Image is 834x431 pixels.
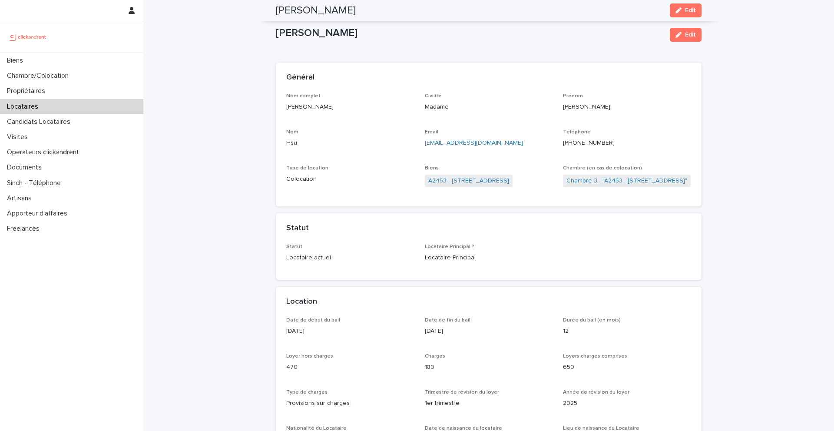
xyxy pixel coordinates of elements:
p: 470 [286,363,414,372]
p: Madame [425,103,553,112]
ringoverc2c-number-84e06f14122c: [PHONE_NUMBER] [563,140,615,146]
p: Documents [3,163,49,172]
p: 650 [563,363,691,372]
span: Statut [286,244,302,249]
p: Visites [3,133,35,141]
span: Nom [286,129,298,135]
p: Sinch - Téléphone [3,179,68,187]
p: [DATE] [286,327,414,336]
p: Colocation [286,175,414,184]
span: Email [425,129,438,135]
span: Type de location [286,166,328,171]
p: Biens [3,56,30,65]
p: Chambre/Colocation [3,72,76,80]
a: A2453 - [STREET_ADDRESS] [428,176,509,186]
span: Date de début du bail [286,318,340,323]
span: Année de révision du loyer [563,390,629,395]
p: [PERSON_NAME] [563,103,691,112]
img: UCB0brd3T0yccxBKYDjQ [7,28,49,46]
p: Hsu [286,139,414,148]
span: Type de charges [286,390,328,395]
p: Freelances [3,225,46,233]
span: Prénom [563,93,583,99]
p: Provisions sur charges [286,399,414,408]
span: Biens [425,166,439,171]
p: [PERSON_NAME] [286,103,414,112]
a: Chambre 3 - "A2453 - [STREET_ADDRESS]" [566,176,687,186]
span: Lieu de naissance du Locataire [563,426,639,431]
a: [EMAIL_ADDRESS][DOMAIN_NAME] [425,140,523,146]
span: Loyers charges comprises [563,354,627,359]
span: Nom complet [286,93,321,99]
p: Locataires [3,103,45,111]
h2: Statut [286,224,309,233]
p: 2025 [563,399,691,408]
span: Edit [685,32,696,38]
span: Locataire Principal ? [425,244,474,249]
p: Candidats Locataires [3,118,77,126]
span: Charges [425,354,445,359]
h2: Location [286,297,317,307]
span: Edit [685,7,696,13]
span: Loyer hors charges [286,354,333,359]
p: Propriétaires [3,87,52,95]
p: Locataire actuel [286,253,414,262]
span: Date de naissance du locataire [425,426,502,431]
p: Operateurs clickandrent [3,148,86,156]
ringoverc2c-84e06f14122c: Call with Ringover [563,140,615,146]
span: Date de fin du bail [425,318,470,323]
span: Chambre (en cas de colocation) [563,166,642,171]
p: 1er trimestre [425,399,553,408]
span: Durée du bail (en mois) [563,318,621,323]
p: 12 [563,327,691,336]
p: 180 [425,363,553,372]
h2: [PERSON_NAME] [276,4,356,17]
span: Trimestre de révision du loyer [425,390,499,395]
p: Artisans [3,194,39,202]
span: Nationalité du Locataire [286,426,347,431]
p: Apporteur d'affaires [3,209,74,218]
p: Locataire Principal [425,253,553,262]
p: [PERSON_NAME] [276,27,663,40]
button: Edit [670,28,702,42]
span: Téléphone [563,129,591,135]
button: Edit [670,3,702,17]
span: Civilité [425,93,442,99]
p: [DATE] [425,327,553,336]
h2: Général [286,73,314,83]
